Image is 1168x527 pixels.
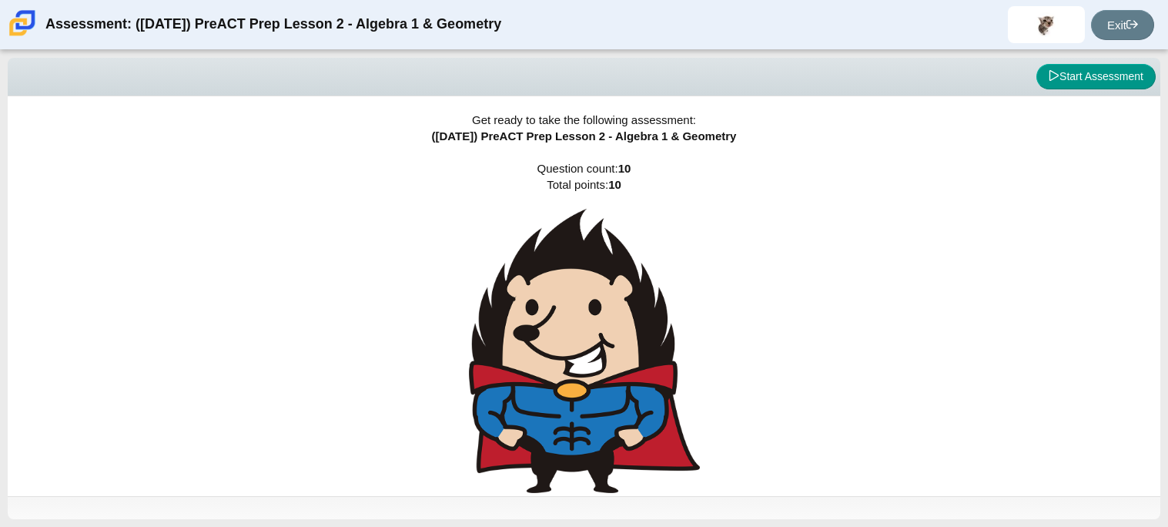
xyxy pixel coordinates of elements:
[377,162,790,512] span: Question count: Total points:
[6,29,38,42] a: Carmen School of Science & Technology
[618,162,631,175] b: 10
[1036,64,1156,90] button: Start Assessment
[608,178,621,191] b: 10
[1034,12,1059,37] img: ariana.salgado.OsJfE1
[1091,10,1154,40] a: Exit
[469,209,700,493] img: hedgehog-super-hero.png
[432,129,737,143] span: ([DATE]) PreACT Prep Lesson 2 - Algebra 1 & Geometry
[6,7,38,39] img: Carmen School of Science & Technology
[472,113,696,126] span: Get ready to take the following assessment:
[45,6,501,43] div: Assessment: ([DATE]) PreACT Prep Lesson 2 - Algebra 1 & Geometry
